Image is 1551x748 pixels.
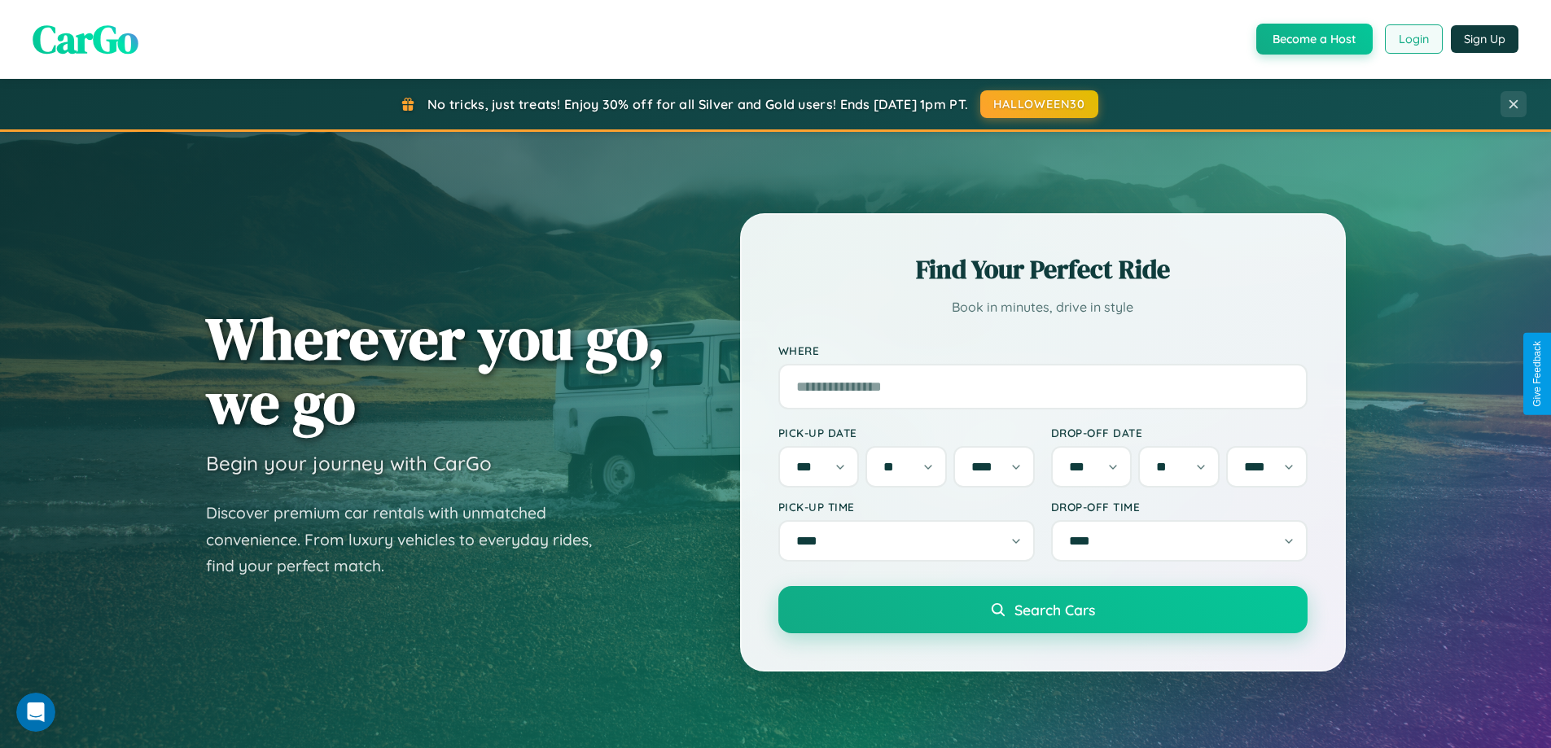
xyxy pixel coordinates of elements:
[1385,24,1443,54] button: Login
[1451,25,1518,53] button: Sign Up
[980,90,1098,118] button: HALLOWEEN30
[778,426,1035,440] label: Pick-up Date
[206,306,665,435] h1: Wherever you go, we go
[427,96,968,112] span: No tricks, just treats! Enjoy 30% off for all Silver and Gold users! Ends [DATE] 1pm PT.
[206,451,492,475] h3: Begin your journey with CarGo
[778,586,1308,633] button: Search Cars
[778,295,1308,319] p: Book in minutes, drive in style
[33,12,138,66] span: CarGo
[1531,341,1543,407] div: Give Feedback
[778,343,1308,357] label: Where
[1256,24,1373,55] button: Become a Host
[16,693,55,732] iframe: Intercom live chat
[778,500,1035,514] label: Pick-up Time
[778,252,1308,287] h2: Find Your Perfect Ride
[1014,601,1095,619] span: Search Cars
[1051,500,1308,514] label: Drop-off Time
[1051,426,1308,440] label: Drop-off Date
[206,500,613,580] p: Discover premium car rentals with unmatched convenience. From luxury vehicles to everyday rides, ...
